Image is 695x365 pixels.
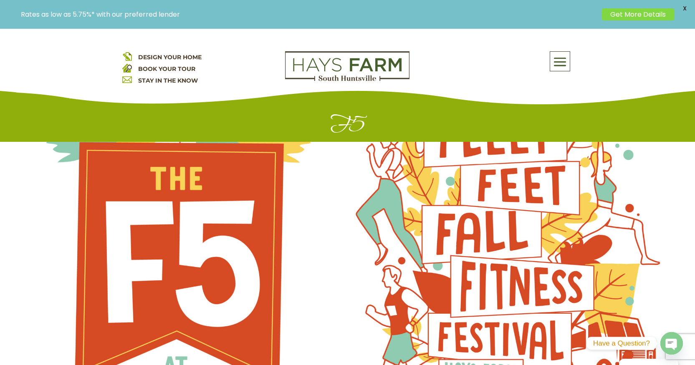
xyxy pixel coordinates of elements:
p: Rates as low as 5.75%* with our preferred lender [21,10,598,18]
a: BOOK YOUR TOUR [138,65,195,73]
a: STAY IN THE KNOW [138,77,198,84]
img: design your home [122,51,132,61]
a: hays farm homes huntsville development [285,76,409,83]
a: Get More Details [602,8,674,20]
img: book your home tour [122,63,132,73]
img: Logo [285,51,409,81]
h1: F5 [122,113,573,142]
a: DESIGN YOUR HOME [138,53,202,61]
span: X [678,2,691,15]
